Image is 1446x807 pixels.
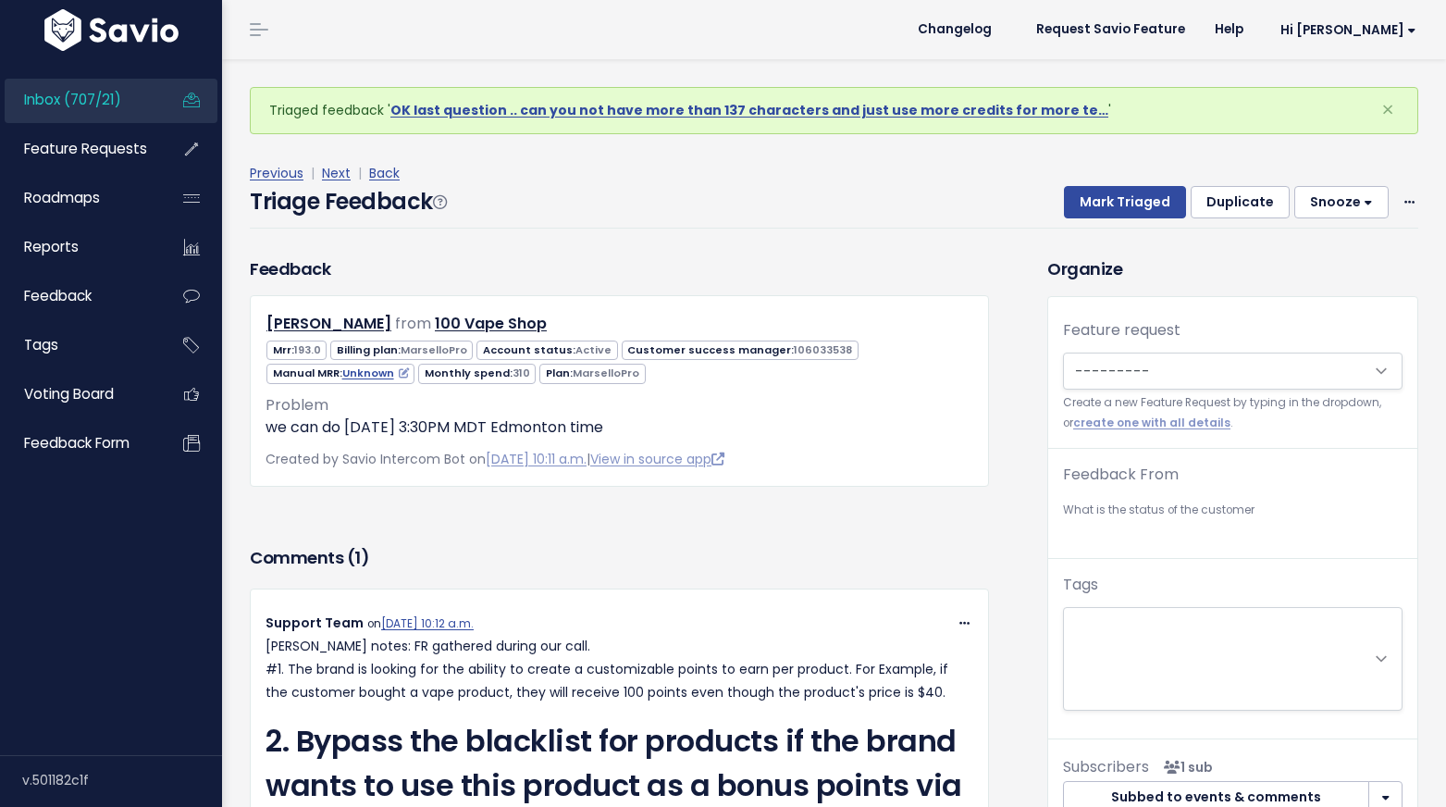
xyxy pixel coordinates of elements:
[575,342,612,357] span: Active
[266,394,328,416] span: Problem
[5,275,154,317] a: Feedback
[266,450,724,468] span: Created by Savio Intercom Bot on |
[1063,319,1180,341] label: Feature request
[354,164,365,182] span: |
[1294,186,1389,219] button: Snooze
[250,164,303,182] a: Previous
[1191,186,1290,219] button: Duplicate
[1047,256,1418,281] h3: Organize
[1073,416,1230,430] a: create one with all details
[918,23,992,36] span: Changelog
[513,366,530,380] span: 310
[266,416,973,439] p: we can do [DATE] 3:30PM MDT Edmonton time
[354,546,361,569] span: 1
[1063,393,1403,433] small: Create a new Feature Request by typing in the dropdown, or .
[24,384,114,403] span: Voting Board
[435,313,547,334] a: 100 Vape Shop
[1063,501,1403,520] small: What is the status of the customer
[24,90,121,109] span: Inbox (707/21)
[266,635,973,705] p: [PERSON_NAME] notes: FR gathered during our call. #1. The brand is looking for the ability to cre...
[307,164,318,182] span: |
[573,366,639,380] span: MarselloPro
[5,422,154,465] a: Feedback form
[1258,16,1431,44] a: Hi [PERSON_NAME]
[367,616,474,631] span: on
[24,237,79,256] span: Reports
[250,87,1418,134] div: Triaged feedback ' '
[24,286,92,305] span: Feedback
[1021,16,1200,43] a: Request Savio Feature
[622,341,859,360] span: Customer success manager:
[1063,756,1149,777] span: Subscribers
[1363,88,1413,132] button: Close
[40,9,183,51] img: logo-white.9d6f32f41409.svg
[5,226,154,268] a: Reports
[5,324,154,366] a: Tags
[330,341,473,360] span: Billing plan:
[1063,464,1179,486] label: Feedback From
[294,342,321,357] span: 193.0
[5,177,154,219] a: Roadmaps
[24,433,130,453] span: Feedback form
[266,313,391,334] a: [PERSON_NAME]
[401,342,467,357] span: MarselloPro
[266,341,327,360] span: Mrr:
[24,188,100,207] span: Roadmaps
[1064,186,1186,219] button: Mark Triaged
[1381,94,1394,125] span: ×
[250,185,446,218] h4: Triage Feedback
[1063,574,1098,596] label: Tags
[342,366,409,380] a: Unknown
[5,373,154,416] a: Voting Board
[476,341,617,360] span: Account status:
[5,79,154,121] a: Inbox (707/21)
[266,614,364,632] span: Support Team
[486,450,587,468] a: [DATE] 10:11 a.m.
[5,128,154,170] a: Feature Requests
[395,313,431,334] span: from
[22,756,222,804] div: v.501182c1f
[418,364,536,383] span: Monthly spend:
[1200,16,1258,43] a: Help
[590,450,724,468] a: View in source app
[369,164,400,182] a: Back
[24,335,58,354] span: Tags
[794,342,852,357] span: 106033538
[390,101,1108,119] a: OK last question .. can you not have more than 137 characters and just use more credits for more te…
[1156,758,1213,776] span: <p><strong>Subscribers</strong><br><br> - Brooke Sweeney<br> </p>
[24,139,147,158] span: Feature Requests
[250,545,989,571] h3: Comments ( )
[266,364,414,383] span: Manual MRR:
[322,164,351,182] a: Next
[539,364,645,383] span: Plan:
[381,616,474,631] a: [DATE] 10:12 a.m.
[250,256,330,281] h3: Feedback
[1280,23,1416,37] span: Hi [PERSON_NAME]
